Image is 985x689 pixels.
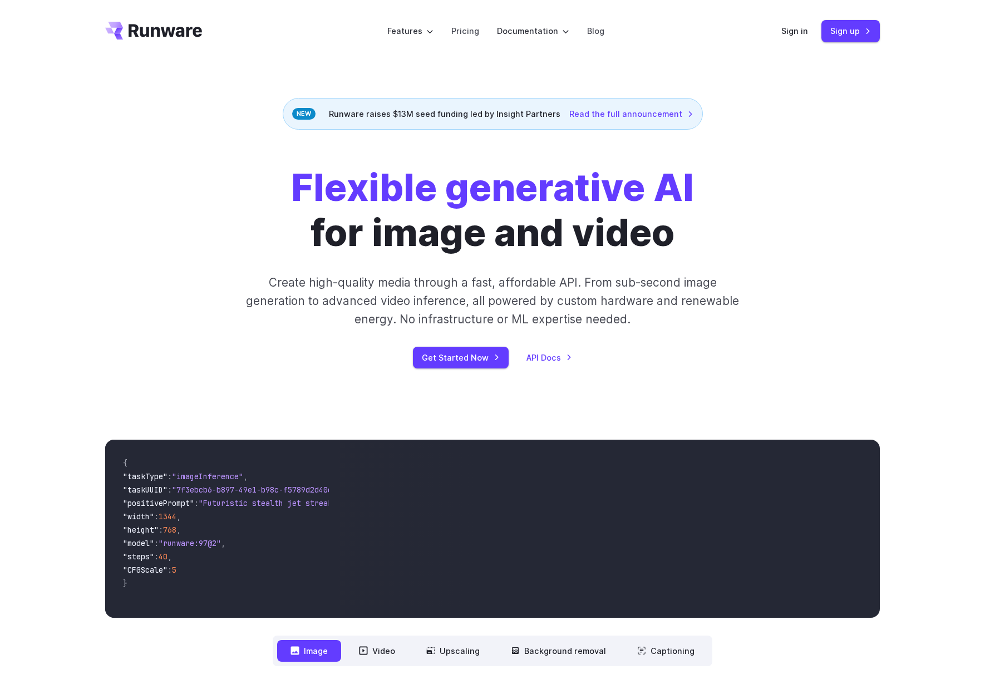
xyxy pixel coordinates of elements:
span: "Futuristic stealth jet streaking through a neon-lit cityscape with glowing purple exhaust" [199,498,604,508]
span: "positivePrompt" [123,498,194,508]
a: Blog [587,24,604,37]
a: Sign up [821,20,880,42]
button: Upscaling [413,640,493,662]
span: "runware:97@2" [159,538,221,548]
button: Captioning [624,640,708,662]
a: Pricing [451,24,479,37]
span: "CFGScale" [123,565,168,575]
a: Sign in [781,24,808,37]
span: : [168,471,172,481]
span: : [154,538,159,548]
span: 40 [159,552,168,562]
span: "taskType" [123,471,168,481]
strong: Flexible generative AI [291,165,694,210]
span: , [243,471,248,481]
span: "width" [123,511,154,521]
span: , [168,552,172,562]
label: Documentation [497,24,569,37]
span: : [168,565,172,575]
a: Get Started Now [413,347,509,368]
a: API Docs [526,351,572,364]
span: : [154,511,159,521]
span: "taskUUID" [123,485,168,495]
span: , [221,538,225,548]
span: : [154,552,159,562]
button: Image [277,640,341,662]
span: 5 [172,565,176,575]
button: Background removal [498,640,619,662]
h1: for image and video [291,165,694,255]
span: { [123,458,127,468]
button: Video [346,640,408,662]
a: Read the full announcement [569,107,693,120]
span: : [159,525,163,535]
span: "7f3ebcb6-b897-49e1-b98c-f5789d2d40d7" [172,485,341,495]
span: : [194,498,199,508]
p: Create high-quality media through a fast, affordable API. From sub-second image generation to adv... [245,273,741,329]
a: Go to / [105,22,202,40]
label: Features [387,24,434,37]
span: } [123,578,127,588]
span: , [176,525,181,535]
span: "height" [123,525,159,535]
span: : [168,485,172,495]
span: 768 [163,525,176,535]
span: , [176,511,181,521]
span: "imageInference" [172,471,243,481]
span: "model" [123,538,154,548]
div: Runware raises $13M seed funding led by Insight Partners [283,98,703,130]
span: "steps" [123,552,154,562]
span: 1344 [159,511,176,521]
